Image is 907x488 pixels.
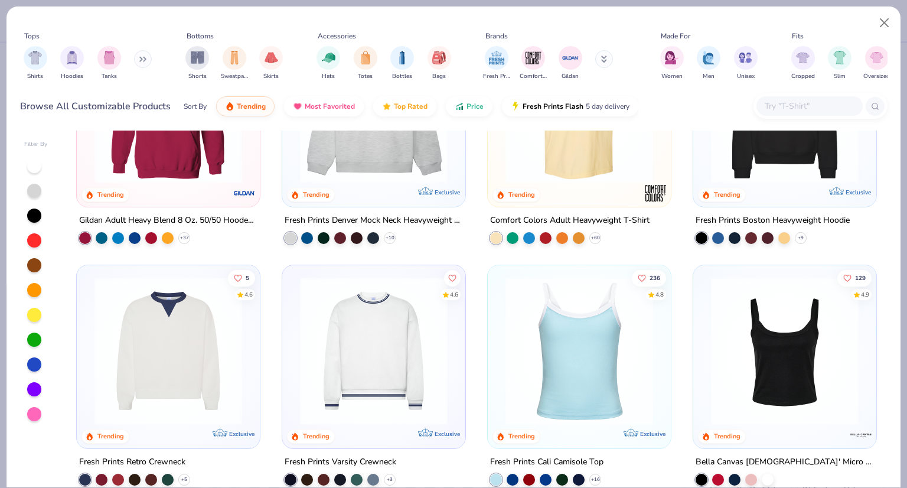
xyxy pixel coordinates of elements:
span: Exclusive [229,430,255,437]
span: Shirts [27,72,43,81]
img: 4d4398e1-a86f-4e3e-85fd-b9623566810e [294,277,453,425]
span: + 9 [798,235,804,242]
button: filter button [428,46,451,81]
img: Gildan logo [233,181,256,205]
img: Unisex Image [739,51,752,64]
img: Bella + Canvas logo [849,422,872,446]
span: 129 [855,275,866,281]
span: Trending [237,102,266,111]
button: filter button [697,46,720,81]
div: filter for Unisex [734,46,758,81]
span: Fresh Prints Flash [523,102,583,111]
div: Comfort Colors Adult Heavyweight T-Shirt [490,213,650,228]
span: Shorts [188,72,207,81]
span: Gildan [562,72,579,81]
div: filter for Hoodies [60,46,84,81]
span: Men [703,72,714,81]
span: Cropped [791,72,815,81]
div: filter for Oversized [863,46,890,81]
span: Comfort Colors [520,72,547,81]
img: Comfort Colors Image [524,49,542,67]
div: Fresh Prints Denver Mock Neck Heavyweight Sweatshirt [285,213,463,228]
span: + 3 [387,476,393,483]
div: filter for Tanks [97,46,121,81]
div: Fresh Prints Cali Camisole Top [490,454,603,469]
div: 4.6 [245,290,253,299]
div: Fresh Prints Varsity Crewneck [285,454,396,469]
input: Try "T-Shirt" [764,99,854,113]
button: Most Favorited [284,96,364,116]
span: Sweatpants [221,72,248,81]
div: filter for Comfort Colors [520,46,547,81]
button: Like [444,269,461,286]
div: Fresh Prints Boston Heavyweight Hoodie [696,213,850,228]
img: Totes Image [359,51,372,64]
img: Bags Image [432,51,445,64]
div: Accessories [318,31,356,41]
span: Exclusive [845,188,870,196]
div: filter for Shorts [185,46,209,81]
span: Women [661,72,683,81]
span: Skirts [263,72,279,81]
span: Exclusive [640,430,665,437]
img: most_fav.gif [293,102,302,111]
span: 236 [650,275,660,281]
div: filter for Skirts [259,46,283,81]
div: Browse All Customizable Products [20,99,171,113]
img: Slim Image [833,51,846,64]
button: filter button [863,46,890,81]
span: Tanks [102,72,117,81]
div: filter for Bags [428,46,451,81]
button: Fresh Prints Flash5 day delivery [502,96,638,116]
div: filter for Fresh Prints [483,46,510,81]
img: TopRated.gif [382,102,391,111]
img: 029b8af0-80e6-406f-9fdc-fdf898547912 [500,35,659,183]
img: Tanks Image [103,51,116,64]
div: Bella Canvas [DEMOGRAPHIC_DATA]' Micro Ribbed Scoop Tank [696,454,874,469]
img: Skirts Image [265,51,278,64]
img: Bottles Image [396,51,409,64]
span: Most Favorited [305,102,355,111]
img: 91acfc32-fd48-4d6b-bdad-a4c1a30ac3fc [705,35,864,183]
img: Comfort Colors logo [644,181,667,205]
button: filter button [259,46,283,81]
div: filter for Women [660,46,684,81]
button: filter button [221,46,248,81]
span: Fresh Prints [483,72,510,81]
span: Unisex [737,72,755,81]
div: Made For [661,31,690,41]
img: Oversized Image [870,51,883,64]
img: Sweatpants Image [228,51,241,64]
button: filter button [97,46,121,81]
div: filter for Sweatpants [221,46,248,81]
button: filter button [354,46,377,81]
div: filter for Totes [354,46,377,81]
div: 4.8 [655,290,664,299]
div: Bottoms [187,31,214,41]
img: Shorts Image [191,51,204,64]
img: 3abb6cdb-110e-4e18-92a0-dbcd4e53f056 [89,277,248,425]
button: filter button [24,46,47,81]
img: Hats Image [322,51,335,64]
button: filter button [520,46,547,81]
span: + 5 [181,476,187,483]
span: + 37 [180,235,189,242]
button: Like [229,269,256,286]
div: Tops [24,31,40,41]
div: Fresh Prints Retro Crewneck [79,454,185,469]
span: Hoodies [61,72,83,81]
span: Exclusive [435,188,460,196]
button: Top Rated [373,96,436,116]
span: 5 day delivery [586,100,629,113]
button: filter button [390,46,414,81]
div: Brands [485,31,508,41]
span: Price [466,102,484,111]
span: Top Rated [394,102,428,111]
button: filter button [559,46,582,81]
div: 4.9 [861,290,869,299]
img: a25d9891-da96-49f3-a35e-76288174bf3a [500,277,659,425]
button: Like [632,269,666,286]
span: 5 [246,275,250,281]
div: filter for Slim [828,46,851,81]
button: filter button [185,46,209,81]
